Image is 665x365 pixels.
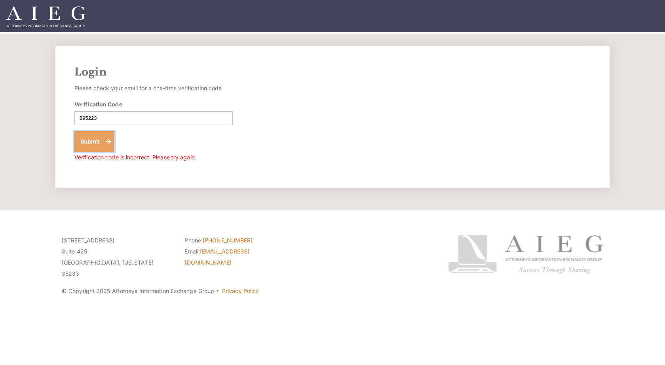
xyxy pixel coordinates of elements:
[184,235,295,246] li: Phone:
[216,291,219,295] span: ·
[448,235,603,274] img: Attorneys Information Exchange Group logo
[184,246,295,268] li: Email:
[62,235,173,279] p: [STREET_ADDRESS] Suite 425 [GEOGRAPHIC_DATA], [US_STATE] 35233
[74,65,591,79] h2: Login
[222,287,259,294] a: Privacy Policy
[6,6,85,27] img: Attorneys Information Exchange Group
[74,83,233,94] p: Please check your email for a one-time verification code
[74,100,122,108] label: Verification Code
[203,237,253,244] a: [PHONE_NUMBER]
[62,286,418,297] p: © Copyright 2025 Attorneys Information Exchange Group
[74,131,114,152] button: Submit
[74,154,196,161] span: Verification code is incorrect. Please try again.
[184,248,249,266] a: [EMAIL_ADDRESS][DOMAIN_NAME]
